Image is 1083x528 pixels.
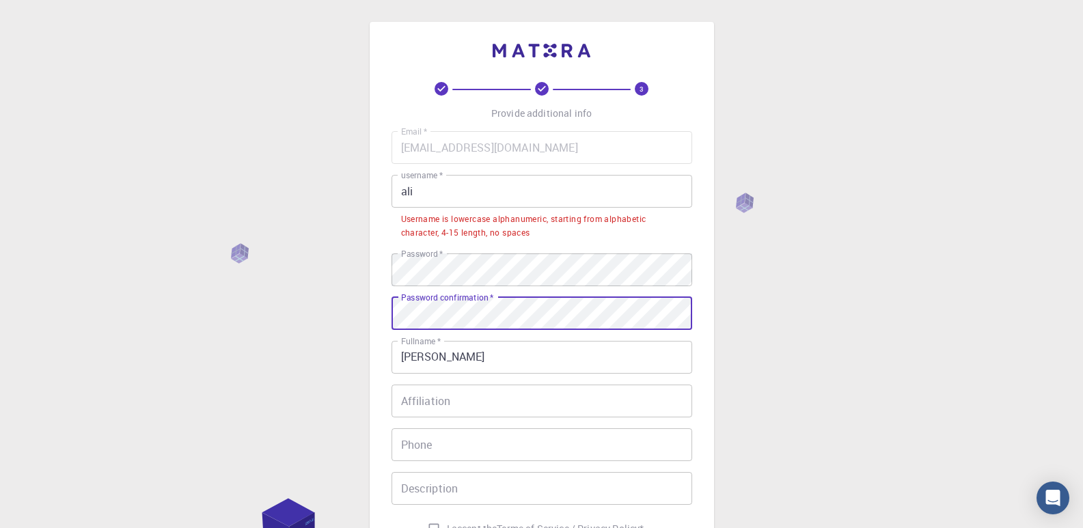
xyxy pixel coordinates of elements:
[401,169,443,181] label: username
[401,126,427,137] label: Email
[401,248,443,260] label: Password
[401,292,493,303] label: Password confirmation
[401,335,441,347] label: Fullname
[401,212,683,240] div: Username is lowercase alphanumeric, starting from alphabetic character, 4-15 length, no spaces
[640,84,644,94] text: 3
[1037,482,1069,514] div: Open Intercom Messenger
[491,107,592,120] p: Provide additional info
